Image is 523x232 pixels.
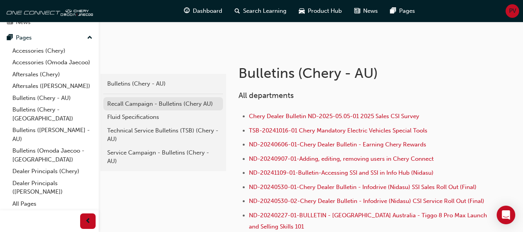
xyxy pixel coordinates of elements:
[87,33,93,43] span: up-icon
[107,113,219,122] div: Fluid Specifications
[390,6,396,16] span: pages-icon
[103,124,223,146] a: Technical Service Bulletins (TSB) (Chery - AU)
[249,212,489,230] a: ND-20240227-01-BULLETIN - [GEOGRAPHIC_DATA] Australia - Tiggo 8 Pro Max Launch and Selling Skills...
[7,34,13,41] span: pages-icon
[363,7,378,15] span: News
[9,177,96,198] a: Dealer Principals ([PERSON_NAME])
[107,148,219,166] div: Service Campaign - Bulletins (Chery - AU)
[354,6,360,16] span: news-icon
[9,80,96,92] a: Aftersales ([PERSON_NAME])
[107,100,219,108] div: Recall Campaign - Bulletins (Chery AU)
[9,198,96,210] a: All Pages
[193,7,222,15] span: Dashboard
[9,45,96,57] a: Accessories (Chery)
[235,6,240,16] span: search-icon
[9,165,96,177] a: Dealer Principals (Chery)
[16,33,32,42] div: Pages
[3,31,96,45] button: Pages
[249,113,419,120] a: Chery Dealer Bulletin ND-2025-05.05-01 2025 Sales CSI Survey
[9,57,96,69] a: Accessories (Omoda Jaecoo)
[249,184,477,191] a: ND-20240530-01-Chery Dealer Bulletin - Infodrive (Nidasu) SSI Sales Roll Out (Final)
[9,145,96,165] a: Bulletins (Omoda Jaecoo - [GEOGRAPHIC_DATA])
[184,6,190,16] span: guage-icon
[509,7,516,15] span: PV
[384,3,421,19] a: pages-iconPages
[3,15,96,29] a: News
[249,198,484,205] a: ND-20240530-02-Chery Dealer Bulletin - Infodrive (Nidasu) CSI Service Roll Out (Final)
[9,92,96,104] a: Bulletins (Chery - AU)
[9,124,96,145] a: Bulletins ([PERSON_NAME] - AU)
[348,3,384,19] a: news-iconNews
[399,7,415,15] span: Pages
[103,146,223,168] a: Service Campaign - Bulletins (Chery - AU)
[249,141,426,148] a: ND-20240606-01-Chery Dealer Bulletin - Earning Chery Rewards
[506,4,519,18] button: PV
[103,110,223,124] a: Fluid Specifications
[4,3,93,19] img: oneconnect
[238,91,294,100] span: All departments
[497,206,515,224] div: Open Intercom Messenger
[249,127,427,134] a: TSB-20241016-01 Chery Mandatory Electric Vehicles Special Tools
[103,77,223,91] a: Bulletins (Chery - AU)
[85,217,91,226] span: prev-icon
[228,3,293,19] a: search-iconSearch Learning
[293,3,348,19] a: car-iconProduct Hub
[16,18,31,27] div: News
[249,169,434,176] a: ND-20241109-01-Bulletin-Accessing SSI and SSI in Info Hub (Nidasu)
[107,79,219,88] div: Bulletins (Chery - AU)
[238,65,464,82] h1: Bulletins (Chery - AU)
[243,7,286,15] span: Search Learning
[178,3,228,19] a: guage-iconDashboard
[9,69,96,81] a: Aftersales (Chery)
[107,126,219,144] div: Technical Service Bulletins (TSB) (Chery - AU)
[9,104,96,124] a: Bulletins (Chery - [GEOGRAPHIC_DATA])
[308,7,342,15] span: Product Hub
[103,97,223,111] a: Recall Campaign - Bulletins (Chery AU)
[249,155,434,162] a: ND-20240907-01-Adding, editing, removing users in Chery Connect
[299,6,305,16] span: car-icon
[7,19,13,26] span: news-icon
